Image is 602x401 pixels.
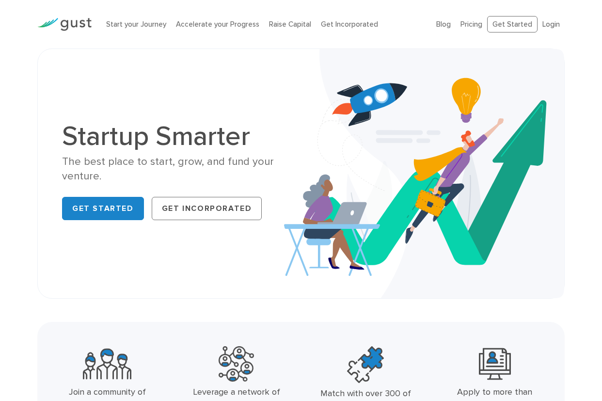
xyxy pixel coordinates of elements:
[347,346,384,383] img: Top Accelerators
[542,20,560,29] a: Login
[152,197,262,220] a: Get Incorporated
[487,16,538,33] a: Get Started
[176,20,259,29] a: Accelerate your Progress
[436,20,451,29] a: Blog
[479,346,511,382] img: Leading Angel Investment
[284,49,564,298] img: Startup Smarter Hero
[219,346,254,382] img: Powerful Partners
[269,20,311,29] a: Raise Capital
[106,20,166,29] a: Start your Journey
[62,155,294,183] div: The best place to start, grow, and fund your venture.
[37,18,92,31] img: Gust Logo
[460,20,482,29] a: Pricing
[62,197,144,220] a: Get Started
[62,123,294,150] h1: Startup Smarter
[321,20,378,29] a: Get Incorporated
[83,346,131,382] img: Community Founders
